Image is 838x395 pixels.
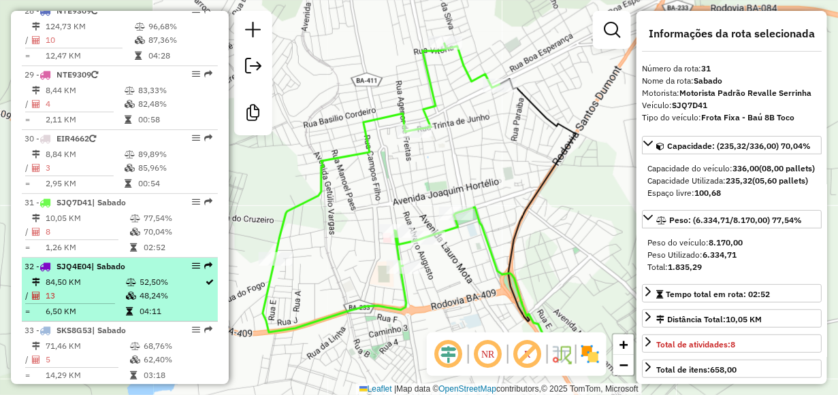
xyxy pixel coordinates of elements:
em: Rota exportada [204,6,212,14]
td: / [25,225,31,239]
span: Ocultar deslocamento [432,338,465,371]
i: Tempo total em rota [130,371,137,379]
td: 02:52 [143,241,212,254]
a: Exportar sessão [240,52,267,83]
td: 8,84 KM [45,148,124,161]
td: 2,11 KM [45,113,124,126]
span: 29 - [25,69,98,80]
a: Zoom out [613,355,634,375]
div: Veículo: [642,99,822,111]
td: 71,46 KM [45,339,129,353]
span: Exibir rótulo [511,338,544,371]
td: 124,73 KM [45,20,134,33]
strong: 31 [701,63,711,73]
div: Nome da rota: [642,75,822,87]
td: 89,89% [138,148,212,161]
td: 6,50 KM [45,305,125,318]
em: Rota exportada [204,262,212,270]
em: Opções [192,70,200,78]
td: 1,26 KM [45,241,129,254]
td: 48,24% [139,289,205,303]
span: SJQ4E04 [57,261,91,271]
em: Rota exportada [204,326,212,334]
div: Capacidade do veículo: [647,162,816,175]
div: Peso Utilizado: [647,249,816,261]
strong: 100,68 [694,188,721,198]
strong: Sabado [694,75,722,86]
span: Tempo total em rota: 02:52 [666,289,770,299]
span: Ocultar NR [472,338,504,371]
td: 82,48% [138,97,212,111]
a: Exibir filtros [598,16,626,44]
a: Total de atividades:8 [642,334,822,353]
td: / [25,33,31,47]
i: % de utilização da cubagem [125,164,135,172]
i: % de utilização da cubagem [130,356,140,364]
i: Veículo já utilizado nesta sessão [91,71,98,79]
a: Distância Total:10,05 KM [642,309,822,328]
td: 10,05 KM [45,211,129,225]
td: 52,50% [139,275,205,289]
span: | [394,384,396,394]
em: Rota exportada [204,198,212,206]
i: Total de Atividades [32,228,40,236]
div: Total de itens: [656,364,737,376]
div: Map data © contributors,© 2025 TomTom, Microsoft [356,383,642,395]
td: 00:54 [138,177,212,190]
td: 5 [45,353,129,366]
i: Distância Total [32,86,40,95]
td: 8,44 KM [45,84,124,97]
td: 2,95 KM [45,177,124,190]
td: 04:28 [148,49,212,63]
i: Total de Atividades [32,164,40,172]
em: Rota exportada [204,134,212,142]
div: Peso: (6.334,71/8.170,00) 77,54% [642,231,822,279]
strong: 8 [730,339,735,349]
i: % de utilização do peso [130,342,140,350]
a: Total de itens:658,00 [642,360,822,378]
div: Número da rota: [642,63,822,75]
span: NTE9309 [57,5,91,16]
td: 62,40% [143,353,212,366]
i: % de utilização do peso [126,278,136,286]
span: Capacidade: (235,32/336,00) 70,04% [667,141,811,151]
div: Capacidade: (235,32/336,00) 70,04% [642,157,822,205]
strong: 658,00 [710,364,737,375]
td: 12,47 KM [45,49,134,63]
span: Peso: (6.334,71/8.170,00) 77,54% [669,215,802,225]
i: Distância Total [32,342,40,350]
i: % de utilização do peso [135,22,145,31]
i: Tempo total em rota [125,179,131,188]
em: Opções [192,262,200,270]
td: 3 [45,161,124,175]
strong: 235,32 [726,175,752,186]
i: Tempo total em rota [125,116,131,124]
a: OpenStreetMap [439,384,497,394]
td: 84,50 KM [45,275,125,289]
span: Total de atividades: [656,339,735,349]
span: | Sabado [92,325,126,335]
i: % de utilização da cubagem [130,228,140,236]
em: Opções [192,326,200,334]
td: 77,54% [143,211,212,225]
td: = [25,241,31,254]
div: Tipo do veículo: [642,111,822,124]
img: Fluxo de ruas [551,343,573,365]
td: = [25,113,31,126]
td: = [25,368,31,382]
td: = [25,177,31,190]
strong: 6.334,71 [703,250,737,260]
i: Rota otimizada [206,278,214,286]
td: 8 [45,225,129,239]
strong: (08,00 pallets) [759,163,815,173]
td: 13 [45,289,125,303]
i: % de utilização da cubagem [135,36,145,44]
i: Tempo total em rota [126,307,133,315]
div: Capacidade Utilizada: [647,175,816,187]
span: SKS8G53 [57,325,92,335]
td: = [25,49,31,63]
i: % de utilização do peso [125,150,135,158]
span: − [619,356,628,373]
td: 87,36% [148,33,212,47]
i: Tempo total em rota [135,52,142,60]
